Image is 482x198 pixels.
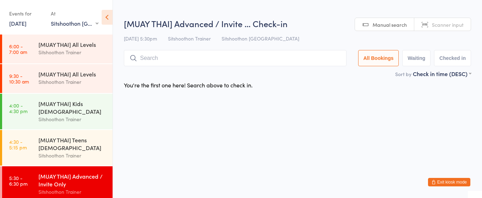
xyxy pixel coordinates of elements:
div: Sitshoothon Trainer [38,48,107,56]
a: [DATE] [9,19,26,27]
time: 4:00 - 4:30 pm [9,103,28,114]
a: 9:30 -10:30 am[MUAY THAI] All LevelsSitshoothon Trainer [2,64,113,93]
div: Sitshoothon Trainer [38,78,107,86]
button: Checked in [434,50,471,66]
time: 5:30 - 6:30 pm [9,175,28,186]
div: Sitshoothon Trainer [38,188,107,196]
div: Sitshoothon [GEOGRAPHIC_DATA] [51,19,98,27]
button: Waiting [402,50,430,66]
time: 6:00 - 7:00 am [9,43,27,55]
div: Check in time (DESC) [413,70,471,78]
div: Events for [9,8,44,19]
h2: [MUAY THAI] Advanced / Invite … Check-in [124,18,471,29]
span: Sitshoothon Trainer [168,35,211,42]
a: 4:30 -5:15 pm[MUAY THAI] Teens [DEMOGRAPHIC_DATA]Sitshoothon Trainer [2,130,113,166]
div: [MUAY THAI] Teens [DEMOGRAPHIC_DATA] [38,136,107,151]
input: Search [124,50,347,66]
div: You're the first one here! Search above to check in. [124,81,253,89]
div: [MUAY THAI] All Levels [38,41,107,48]
button: All Bookings [358,50,399,66]
button: Exit kiosk mode [428,178,470,186]
div: Sitshoothon Trainer [38,115,107,123]
time: 9:30 - 10:30 am [9,73,29,84]
a: 4:00 -4:30 pm[MUAY THAI] Kids [DEMOGRAPHIC_DATA]Sitshoothon Trainer [2,94,113,129]
div: [MUAY THAI] Advanced / Invite Only [38,172,107,188]
div: At [51,8,98,19]
label: Sort by [395,70,411,78]
span: Sitshoothon [GEOGRAPHIC_DATA] [222,35,299,42]
time: 4:30 - 5:15 pm [9,139,27,150]
a: 6:00 -7:00 am[MUAY THAI] All LevelsSitshoothon Trainer [2,35,113,63]
div: Sitshoothon Trainer [38,151,107,160]
span: [DATE] 5:30pm [124,35,157,42]
div: [MUAY THAI] Kids [DEMOGRAPHIC_DATA] [38,100,107,115]
div: [MUAY THAI] All Levels [38,70,107,78]
span: Scanner input [432,21,464,28]
span: Manual search [373,21,407,28]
